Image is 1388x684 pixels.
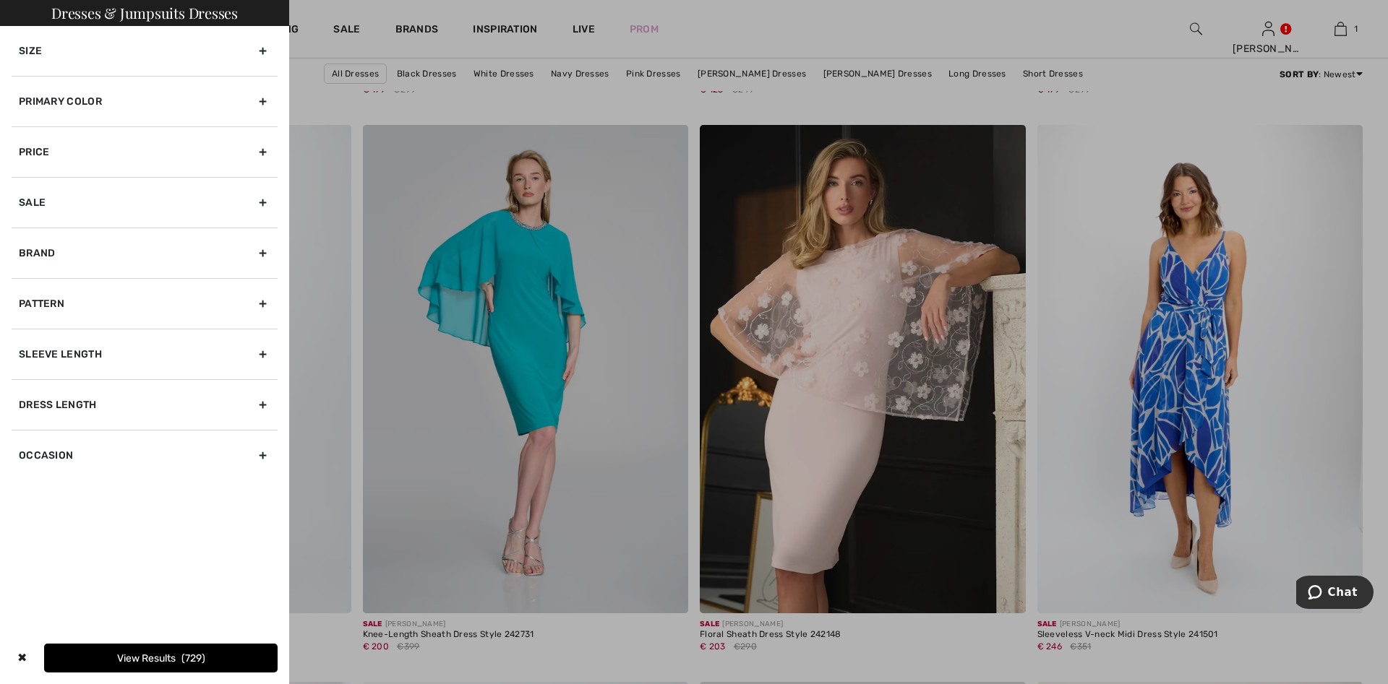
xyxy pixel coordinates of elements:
[12,228,278,278] div: Brand
[12,76,278,126] div: Primary Color
[12,379,278,430] div: Dress Length
[12,278,278,329] div: Pattern
[12,177,278,228] div: Sale
[12,126,278,177] div: Price
[12,430,278,480] div: Occasion
[12,329,278,379] div: Sleeve length
[1296,576,1374,612] iframe: Opens a widget where you can chat to one of our agents
[181,652,205,664] span: 729
[12,26,278,76] div: Size
[12,644,33,672] div: ✖
[44,644,278,672] button: View Results729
